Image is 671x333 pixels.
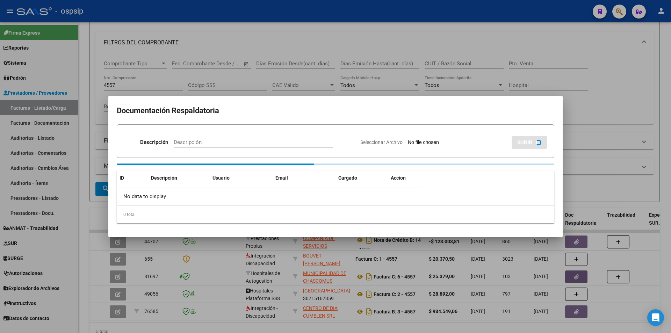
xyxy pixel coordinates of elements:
div: Open Intercom Messenger [647,309,664,326]
span: SUBIR [517,139,532,146]
datatable-header-cell: Descripción [148,171,210,186]
span: Seleccionar Archivo [360,139,403,145]
span: Cargado [338,175,357,181]
p: Descripción [140,138,168,146]
div: 0 total [117,206,554,223]
span: Descripción [151,175,177,181]
datatable-header-cell: ID [117,171,148,186]
datatable-header-cell: Cargado [335,171,388,186]
datatable-header-cell: Usuario [210,171,273,186]
button: SUBIR [512,136,547,149]
h2: Documentación Respaldatoria [117,104,554,117]
span: Email [275,175,288,181]
span: ID [120,175,124,181]
datatable-header-cell: Email [273,171,335,186]
span: Usuario [212,175,230,181]
div: No data to display [117,188,423,205]
datatable-header-cell: Accion [388,171,423,186]
span: Accion [391,175,406,181]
